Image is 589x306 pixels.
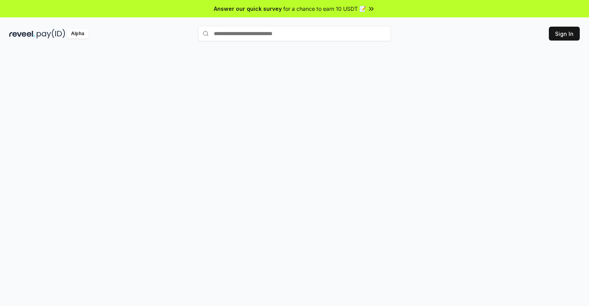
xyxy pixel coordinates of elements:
[37,29,65,39] img: pay_id
[9,29,35,39] img: reveel_dark
[67,29,88,39] div: Alpha
[283,5,366,13] span: for a chance to earn 10 USDT 📝
[214,5,282,13] span: Answer our quick survey
[549,27,580,41] button: Sign In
